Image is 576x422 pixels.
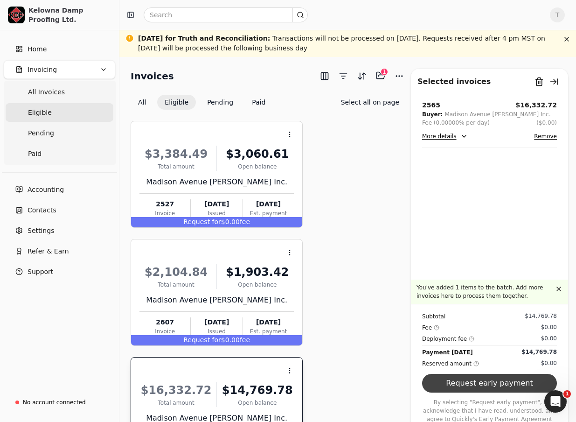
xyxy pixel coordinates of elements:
div: Payment [DATE] [422,348,473,357]
div: Madison Avenue [PERSON_NAME] Inc. [139,295,294,306]
a: Settings [4,221,115,240]
div: 2607 [139,317,190,327]
div: Invoice [139,327,190,336]
button: $16,332.72 [515,100,557,110]
div: $14,769.78 [521,348,557,356]
span: fee [240,336,250,344]
button: Support [4,262,115,281]
a: Paid [6,144,113,163]
div: Invoice [139,209,190,218]
button: Request early payment [422,374,557,393]
div: $2,104.84 [139,264,213,281]
button: Invoicing [4,60,115,79]
div: Fee (0.00000% per day) [422,119,490,127]
span: [DATE] for Truth and Reconciliation : [138,35,270,42]
div: Invoice filter options [131,95,273,110]
button: Sort [354,69,369,84]
div: $0.00 [131,217,302,227]
button: Pending [200,95,241,110]
a: Home [4,40,115,58]
div: Total amount [139,281,213,289]
h2: Invoices [131,69,174,84]
span: Settings [28,226,54,236]
button: Select all on page [333,95,407,110]
span: 1 [563,390,571,398]
div: [DATE] [243,317,294,327]
button: Refer & Earn [4,242,115,260]
img: f4a783b0-c7ce-4d46-a338-3c1eb624d3c7.png [8,7,25,23]
span: Accounting [28,185,64,195]
div: Transactions will not be processed on [DATE]. Requests received after 4 pm MST on [DATE] will be ... [138,34,557,53]
div: $0.00 [541,359,557,367]
span: Home [28,44,47,54]
div: Buyer: [422,110,443,119]
div: Deployment fee [422,334,474,344]
button: All [131,95,153,110]
a: No account connected [4,394,115,411]
span: Contacts [28,205,56,215]
div: 2565 [422,100,440,110]
div: [DATE] [191,317,242,327]
div: $14,769.78 [525,312,557,320]
div: $16,332.72 [139,382,213,399]
div: $0.00 [541,334,557,343]
button: More [392,69,407,84]
div: Open balance [221,162,294,171]
span: Refer & Earn [28,246,69,256]
div: 2527 [139,199,190,209]
span: Eligible [28,108,52,118]
div: Est. payment [243,209,294,218]
div: Issued [191,327,242,336]
div: Fee [422,323,439,332]
div: Madison Avenue [PERSON_NAME] Inc. [139,176,294,188]
div: $14,769.78 [221,382,294,399]
button: ($0.00) [536,119,557,127]
div: $0.00 [131,335,302,345]
button: Paid [244,95,273,110]
span: fee [240,218,250,225]
span: All Invoices [28,87,65,97]
div: No account connected [23,398,86,407]
button: Eligible [157,95,196,110]
a: Pending [6,124,113,142]
div: Est. payment [243,327,294,336]
div: Selected invoices [417,76,491,87]
span: Pending [28,128,54,138]
div: [DATE] [191,199,242,209]
span: Support [28,267,53,277]
div: Madison Avenue [PERSON_NAME] Inc. [444,110,550,119]
iframe: Intercom live chat [544,390,567,413]
span: Paid [28,149,42,159]
div: $3,384.49 [139,146,213,162]
a: Eligible [6,103,113,122]
div: Total amount [139,399,213,407]
div: Open balance [221,281,294,289]
div: Reserved amount [422,359,479,368]
div: Open balance [221,399,294,407]
span: Request for [183,336,221,344]
div: Issued [191,209,242,218]
a: Contacts [4,201,115,219]
div: Total amount [139,162,213,171]
div: $1,903.42 [221,264,294,281]
div: $0.00 [541,323,557,331]
button: Remove [534,131,557,142]
div: Subtotal [422,312,445,321]
button: More details [422,131,468,142]
button: T [550,7,565,22]
div: 1 [381,68,388,76]
div: $3,060.61 [221,146,294,162]
div: [DATE] [243,199,294,209]
span: Request for [183,218,221,225]
p: You've added 1 items to the batch. Add more invoices here to process them together. [416,283,553,300]
a: All Invoices [6,83,113,101]
a: Accounting [4,180,115,199]
div: Kelowna Damp Proofing Ltd. [28,6,111,24]
button: Batch (1) [373,68,388,83]
input: Search [144,7,308,22]
span: Invoicing [28,65,57,75]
